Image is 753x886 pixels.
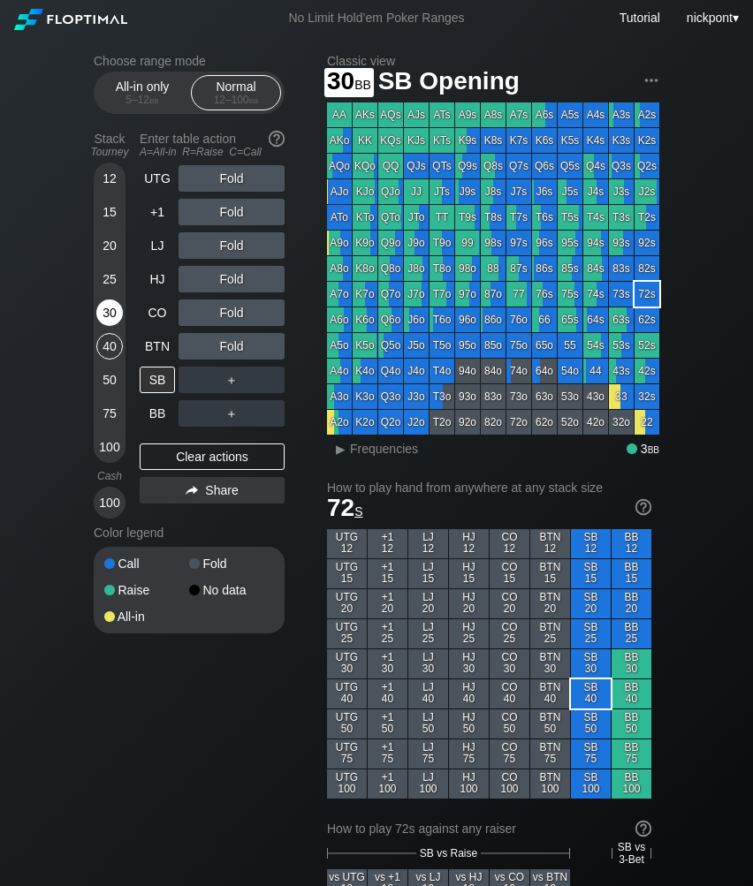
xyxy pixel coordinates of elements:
[571,559,611,588] div: SB 15
[609,128,634,153] div: K3s
[583,231,608,255] div: 94s
[327,384,352,409] div: A3o
[94,54,285,68] h2: Choose range mode
[262,11,491,29] div: No Limit Hold’em Poker Ranges
[609,282,634,307] div: 73s
[96,489,123,516] div: 100
[449,649,489,678] div: HJ 30
[506,154,531,178] div: Q7s
[353,231,377,255] div: K9o
[249,94,259,106] span: bb
[571,529,611,558] div: SB 12
[353,333,377,358] div: K5o
[481,205,506,230] div: T8s
[368,679,407,708] div: +1 40
[532,384,557,409] div: 63o
[481,154,506,178] div: Q8s
[558,410,582,435] div: 52o
[612,559,651,588] div: BB 15
[455,154,480,178] div: Q9s
[430,410,454,435] div: T2o
[327,54,659,68] h2: Classic view
[571,739,611,769] div: SB 75
[609,179,634,204] div: J3s
[378,333,403,358] div: Q5o
[408,589,448,618] div: LJ 20
[532,256,557,281] div: 86s
[404,359,429,383] div: J4o
[404,333,429,358] div: J5o
[404,256,429,281] div: J8o
[609,256,634,281] div: 83s
[199,94,273,106] div: 12 – 100
[558,128,582,153] div: K5s
[532,307,557,332] div: 66
[609,205,634,230] div: T3s
[627,442,659,456] div: 3
[490,709,529,738] div: CO 50
[558,307,582,332] div: 65s
[635,231,659,255] div: 92s
[378,128,403,153] div: KQs
[350,442,418,456] span: Frequencies
[506,282,531,307] div: 77
[140,333,175,360] div: BTN
[353,410,377,435] div: K2o
[378,154,403,178] div: QQ
[532,410,557,435] div: 62o
[14,9,127,30] img: Floptimal logo
[530,679,570,708] div: BTN 40
[189,557,274,570] div: Fold
[532,282,557,307] div: 76s
[430,384,454,409] div: T3o
[102,76,183,110] div: All-in only
[368,739,407,769] div: +1 75
[149,94,159,106] span: bb
[430,231,454,255] div: T9o
[96,434,123,460] div: 100
[378,205,403,230] div: QTo
[506,384,531,409] div: 73o
[571,619,611,648] div: SB 25
[408,709,448,738] div: LJ 50
[506,256,531,281] div: 87s
[532,179,557,204] div: J6s
[87,146,133,158] div: Tourney
[94,519,285,547] div: Color legend
[430,359,454,383] div: T4o
[327,410,352,435] div: A2o
[327,128,352,153] div: AKo
[635,410,659,435] div: 22
[558,333,582,358] div: 55
[634,497,653,517] img: help.32db89a4.svg
[179,165,285,192] div: Fold
[455,256,480,281] div: 98o
[327,359,352,383] div: A4o
[612,739,651,769] div: BB 75
[430,154,454,178] div: QTs
[583,205,608,230] div: T4s
[327,679,367,708] div: UTG 40
[96,266,123,292] div: 25
[558,384,582,409] div: 53o
[189,584,274,596] div: No data
[408,679,448,708] div: LJ 40
[490,649,529,678] div: CO 30
[481,333,506,358] div: 85o
[490,559,529,588] div: CO 15
[490,679,529,708] div: CO 40
[530,649,570,678] div: BTN 30
[140,199,175,225] div: +1
[571,709,611,738] div: SB 50
[506,307,531,332] div: 76o
[140,443,285,470] div: Clear actions
[642,71,661,90] img: ellipsis.fd386fe8.svg
[327,559,367,588] div: UTG 15
[430,205,454,230] div: TT
[530,709,570,738] div: BTN 50
[96,299,123,326] div: 30
[354,500,362,519] span: s
[612,619,651,648] div: BB 25
[558,102,582,127] div: A5s
[455,205,480,230] div: T9s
